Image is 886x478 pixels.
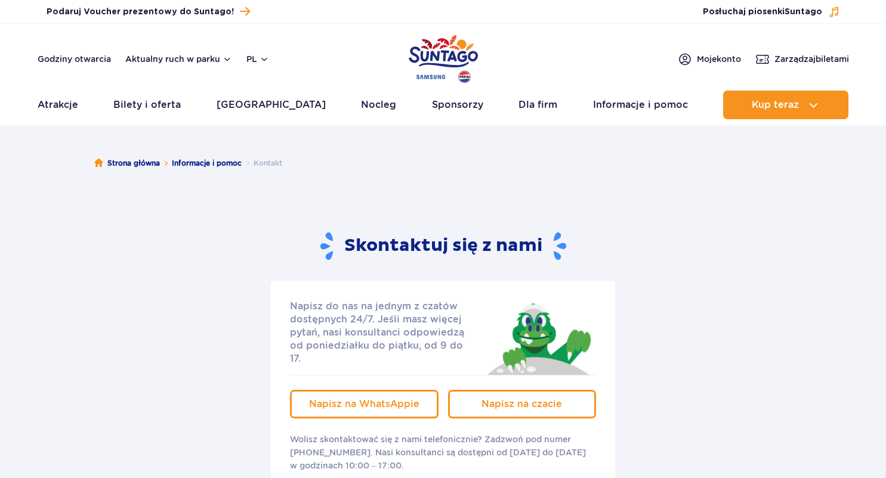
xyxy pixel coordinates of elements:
[242,157,282,169] li: Kontakt
[480,300,596,375] img: Jay
[38,53,111,65] a: Godziny otwarcia
[94,157,160,169] a: Strona główna
[409,30,478,85] a: Park of Poland
[47,4,250,20] a: Podaruj Voucher prezentowy do Suntago!
[361,91,396,119] a: Nocleg
[703,6,840,18] button: Posłuchaj piosenkiSuntago
[723,91,848,119] button: Kup teraz
[703,6,822,18] span: Posłuchaj piosenki
[246,53,269,65] button: pl
[320,231,566,262] h2: Skontaktuj się z nami
[697,53,741,65] span: Moje konto
[481,398,562,409] span: Napisz na czacie
[290,300,476,365] p: Napisz do nas na jednym z czatów dostępnych 24/7. Jeśli masz więcej pytań, nasi konsultanci odpow...
[113,91,181,119] a: Bilety i oferta
[290,390,439,418] a: Napisz na WhatsAppie
[172,157,242,169] a: Informacje i pomoc
[785,8,822,16] span: Suntago
[290,433,596,472] p: Wolisz skontaktować się z nami telefonicznie? Zadzwoń pod numer [PHONE_NUMBER]. Nasi konsultanci ...
[593,91,688,119] a: Informacje i pomoc
[125,54,232,64] button: Aktualny ruch w parku
[432,91,483,119] a: Sponsorzy
[47,6,234,18] span: Podaruj Voucher prezentowy do Suntago!
[38,91,78,119] a: Atrakcje
[309,398,419,409] span: Napisz na WhatsAppie
[448,390,597,418] a: Napisz na czacie
[678,52,741,66] a: Mojekonto
[755,52,849,66] a: Zarządzajbiletami
[774,53,849,65] span: Zarządzaj biletami
[217,91,326,119] a: [GEOGRAPHIC_DATA]
[752,100,799,110] span: Kup teraz
[518,91,557,119] a: Dla firm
